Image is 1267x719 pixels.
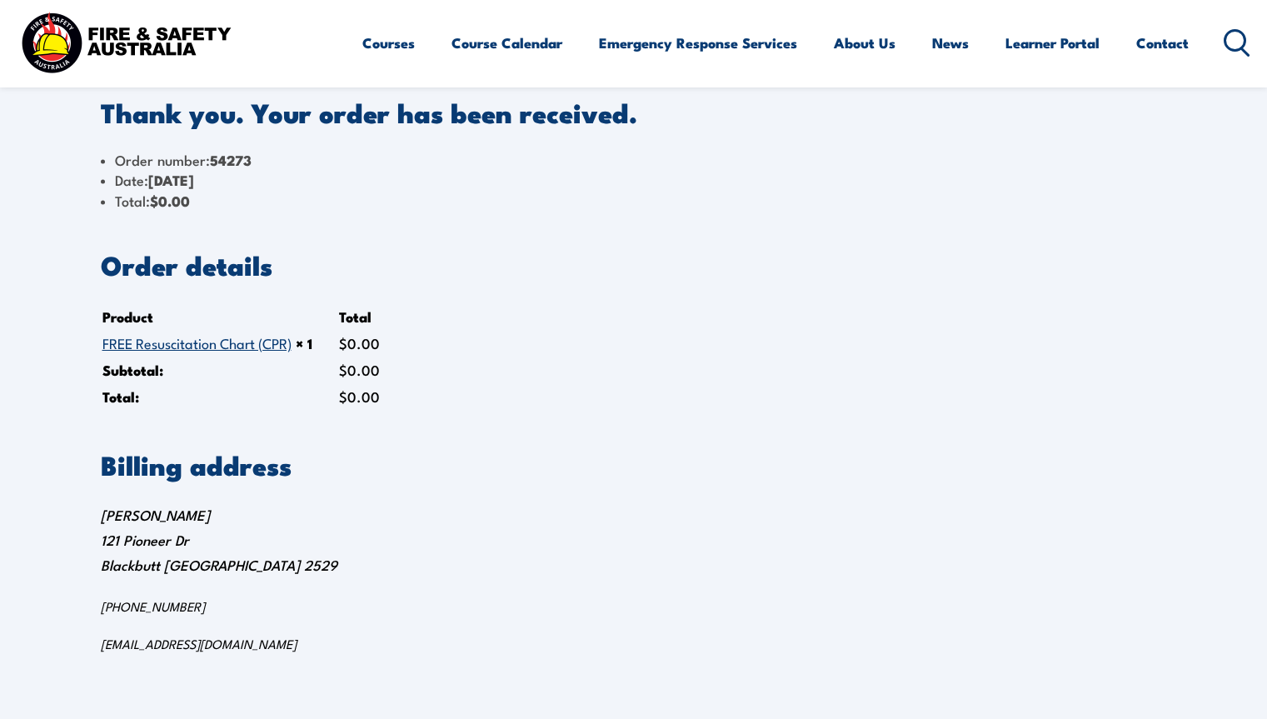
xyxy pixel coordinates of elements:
[339,386,347,407] span: $
[296,332,312,354] strong: × 1
[150,190,158,212] span: $
[101,100,1167,123] p: Thank you. Your order has been received.
[339,359,347,380] span: $
[1005,21,1100,65] a: Learner Portal
[102,384,337,409] th: Total:
[101,170,1167,190] li: Date:
[339,359,380,380] span: 0.00
[339,332,380,353] bdi: 0.00
[148,169,194,191] strong: [DATE]
[102,357,337,382] th: Subtotal:
[101,452,1167,476] h2: Billing address
[339,304,405,329] th: Total
[834,21,895,65] a: About Us
[101,502,1167,652] address: [PERSON_NAME] 121 Pioneer Dr Blackbutt [GEOGRAPHIC_DATA] 2529
[101,252,1167,276] h2: Order details
[339,332,347,353] span: $
[451,21,562,65] a: Course Calendar
[599,21,797,65] a: Emergency Response Services
[339,386,380,407] span: 0.00
[1136,21,1189,65] a: Contact
[101,150,1167,170] li: Order number:
[362,21,415,65] a: Courses
[101,636,1167,652] p: [EMAIL_ADDRESS][DOMAIN_NAME]
[101,598,1167,615] p: [PHONE_NUMBER]
[150,190,190,212] bdi: 0.00
[932,21,969,65] a: News
[102,332,292,352] a: FREE Resuscitation Chart (CPR)
[101,191,1167,211] li: Total:
[210,149,252,171] strong: 54273
[102,304,337,329] th: Product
